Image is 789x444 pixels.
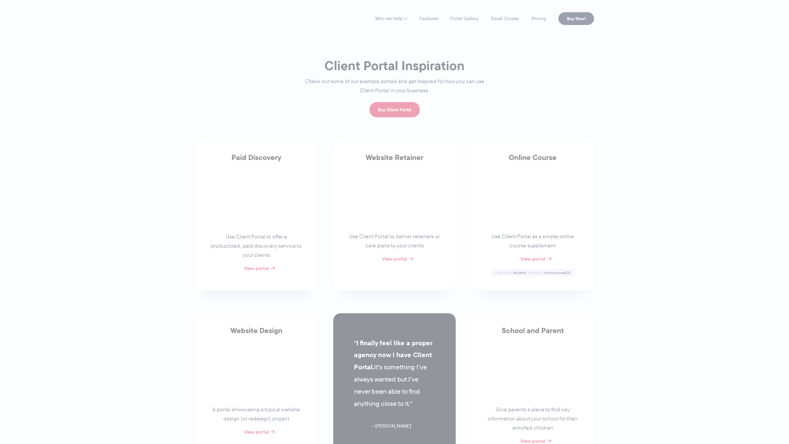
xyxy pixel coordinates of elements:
[472,326,594,342] h3: School and Parent
[375,16,407,21] a: Who we help
[486,405,579,433] p: Give parents a place to find key information about your school for their enrolled children
[450,16,479,21] a: Portal Gallery
[558,12,594,25] a: Buy Now!
[348,232,441,250] p: Use Client Portal to deliver retainers or care plans to your clients
[531,16,546,21] a: Pricing
[371,422,411,431] span: [PERSON_NAME]
[292,58,497,74] h1: Client Portal Inspiration
[244,428,269,435] a: View portal
[370,102,420,117] a: Buy Client Portal
[195,326,317,342] h3: Website Design
[382,255,407,262] a: View portal
[419,16,438,21] a: Features
[472,153,594,169] h3: Online Course
[244,265,269,272] a: View portal
[333,153,456,169] h3: Website Retainer
[354,337,435,410] p: It’s something I’ve always wanted but I’ve never been able to find anything close to it.
[513,270,526,275] span: Student
[528,270,543,275] span: Password
[292,77,497,95] p: Check out some of our example portals and get inspired for how you can use Client Portal in your ...
[486,232,579,250] p: Use Client Portal as a simple online course supplement
[195,153,317,169] h3: Paid Discovery
[354,338,432,372] strong: I finally feel like a proper agency now I have Client Portal.
[210,405,303,424] p: A portal showcasing a typical website design (or redesign) project
[520,255,545,262] a: View portal
[544,270,571,275] span: onlinecourse123
[491,16,519,21] a: Email Course
[210,233,303,260] p: Use Client Portal to offer a productized, paid discovery service to your clients
[495,270,512,275] span: Username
